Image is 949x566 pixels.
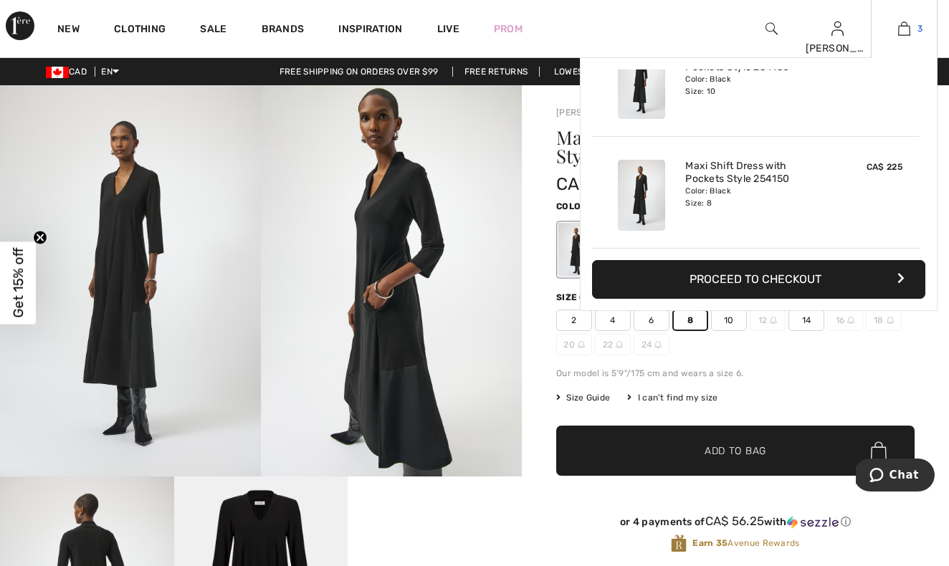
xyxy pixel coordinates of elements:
[827,310,863,331] span: 16
[866,310,902,331] span: 18
[262,23,305,38] a: Brands
[338,23,402,38] span: Inspiration
[437,21,459,37] a: Live
[856,459,935,494] iframe: Opens a widget where you can chat to one of our agents
[705,443,766,459] span: Add to Bag
[685,74,826,97] div: Color: Black Size: 10
[872,20,937,37] a: 3
[556,367,915,380] div: Our model is 5'9"/175 cm and wears a size 6.
[917,22,922,35] span: 3
[595,334,631,355] span: 22
[101,67,119,77] span: EN
[685,160,826,186] a: Maxi Shift Dress with Pockets Style 254150
[831,20,844,37] img: My Info
[592,260,925,299] button: Proceed to Checkout
[556,201,590,211] span: Color:
[46,67,92,77] span: CAD
[268,67,450,77] a: Free shipping on orders over $99
[46,67,69,78] img: Canadian Dollar
[750,310,786,331] span: 12
[261,85,522,476] img: Maxi Shift Dress with Pockets Style 254150. 2
[494,21,523,37] a: Prom
[114,23,166,38] a: Clothing
[33,231,47,245] button: Close teaser
[654,341,662,348] img: ring-m.svg
[634,334,669,355] span: 24
[806,41,871,56] div: [PERSON_NAME]
[692,538,728,548] strong: Earn 35
[898,20,910,37] img: My Bag
[871,441,887,460] img: Bag.svg
[692,537,799,550] span: Avenue Rewards
[616,341,623,348] img: ring-m.svg
[867,162,902,172] span: CA$ 225
[887,317,894,324] img: ring-m.svg
[556,310,592,331] span: 2
[6,11,34,40] img: 1ère Avenue
[831,21,844,35] a: Sign In
[595,310,631,331] span: 4
[766,20,778,37] img: search the website
[57,23,80,38] a: New
[672,310,708,331] span: 8
[556,334,592,355] span: 20
[556,391,610,404] span: Size Guide
[556,291,796,304] div: Size ([GEOGRAPHIC_DATA]/[GEOGRAPHIC_DATA]):
[787,516,839,529] img: Sezzle
[556,514,915,529] div: or 4 payments of with
[556,174,626,194] span: CA$ 225
[705,514,765,528] span: CA$ 56.25
[556,107,628,117] a: [PERSON_NAME]
[558,223,596,277] div: Black
[556,128,855,166] h1: Maxi Shift Dress With Pockets Style 254150
[847,317,854,324] img: ring-m.svg
[578,341,585,348] img: ring-m.svg
[627,391,717,404] div: I can't find my size
[634,310,669,331] span: 6
[685,186,826,208] div: Color: Black Size: 8
[556,426,915,476] button: Add to Bag
[671,534,687,553] img: Avenue Rewards
[770,317,777,324] img: ring-m.svg
[348,476,522,563] video: Your browser does not support the video tag.
[788,310,824,331] span: 14
[556,514,915,534] div: or 4 payments ofCA$ 56.25withSezzle Click to learn more about Sezzle
[711,310,747,331] span: 10
[618,160,665,231] img: Maxi Shift Dress with Pockets Style 254150
[452,67,540,77] a: Free Returns
[543,67,682,77] a: Lowest Price Guarantee
[618,48,665,119] img: Maxi Shift Dress with Pockets Style 254150
[200,23,226,38] a: Sale
[10,248,27,318] span: Get 15% off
